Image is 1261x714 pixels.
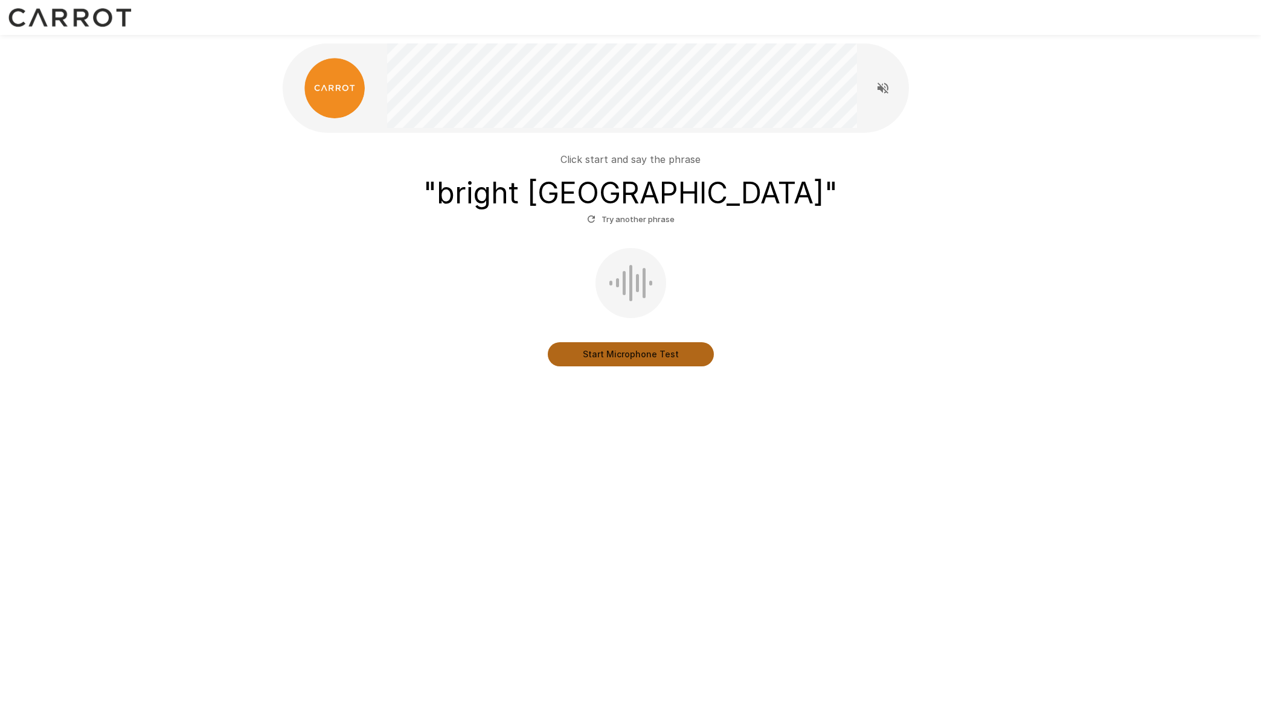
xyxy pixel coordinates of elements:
p: Click start and say the phrase [560,152,701,167]
button: Read questions aloud [871,76,895,100]
img: carrot_logo.png [304,58,365,118]
button: Try another phrase [584,210,678,229]
h3: " bright [GEOGRAPHIC_DATA] " [423,176,838,210]
button: Start Microphone Test [548,342,714,366]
